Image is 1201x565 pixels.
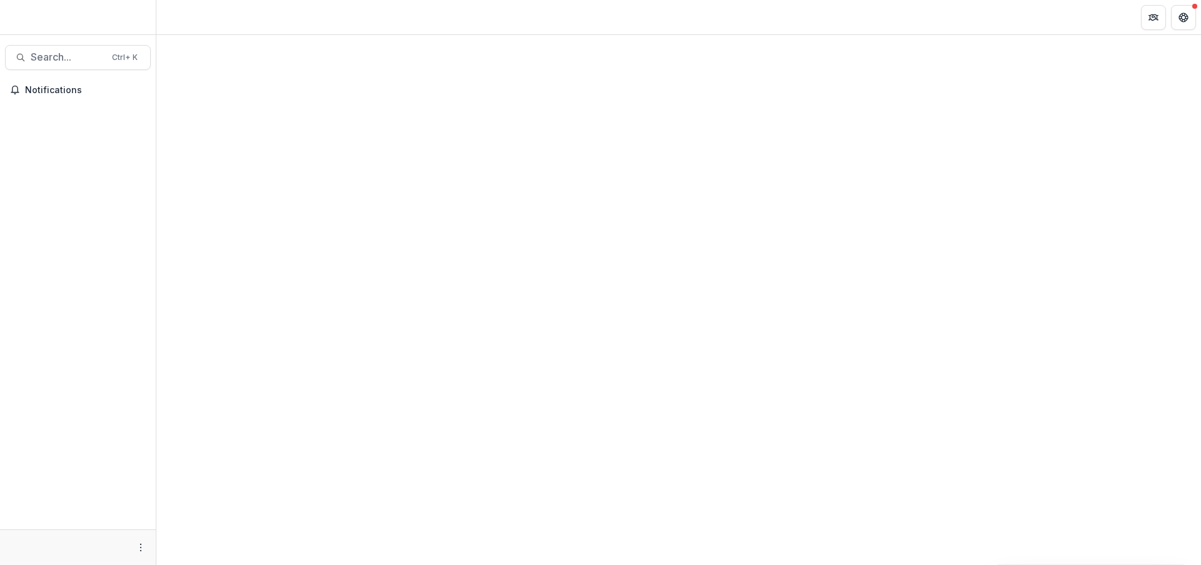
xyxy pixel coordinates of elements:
button: Search... [5,45,151,70]
span: Search... [31,51,104,63]
nav: breadcrumb [161,8,215,26]
div: Ctrl + K [109,51,140,64]
button: Partners [1141,5,1166,30]
span: Notifications [25,85,146,96]
button: Get Help [1171,5,1196,30]
button: Notifications [5,80,151,100]
button: More [133,540,148,555]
